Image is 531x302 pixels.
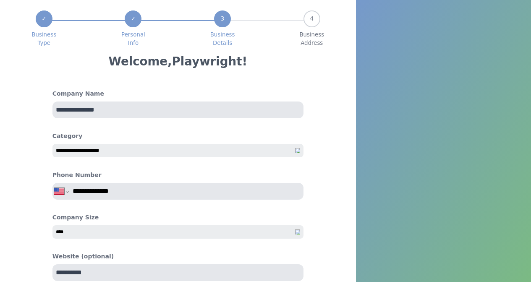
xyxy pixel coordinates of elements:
[52,171,102,180] h4: Phone Number
[125,10,141,27] div: ✓
[299,31,324,47] span: Business Address
[31,31,56,47] span: Business Type
[52,213,303,222] h4: Company Size
[214,10,231,27] div: 3
[303,10,320,27] div: 4
[121,31,145,47] span: Personal Info
[108,54,247,69] h3: Welcome, Playwright !
[210,31,235,47] span: Business Details
[52,252,303,261] h4: Website (optional)
[52,89,303,98] h4: Company Name
[52,132,303,141] h4: Category
[36,10,52,27] div: ✓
